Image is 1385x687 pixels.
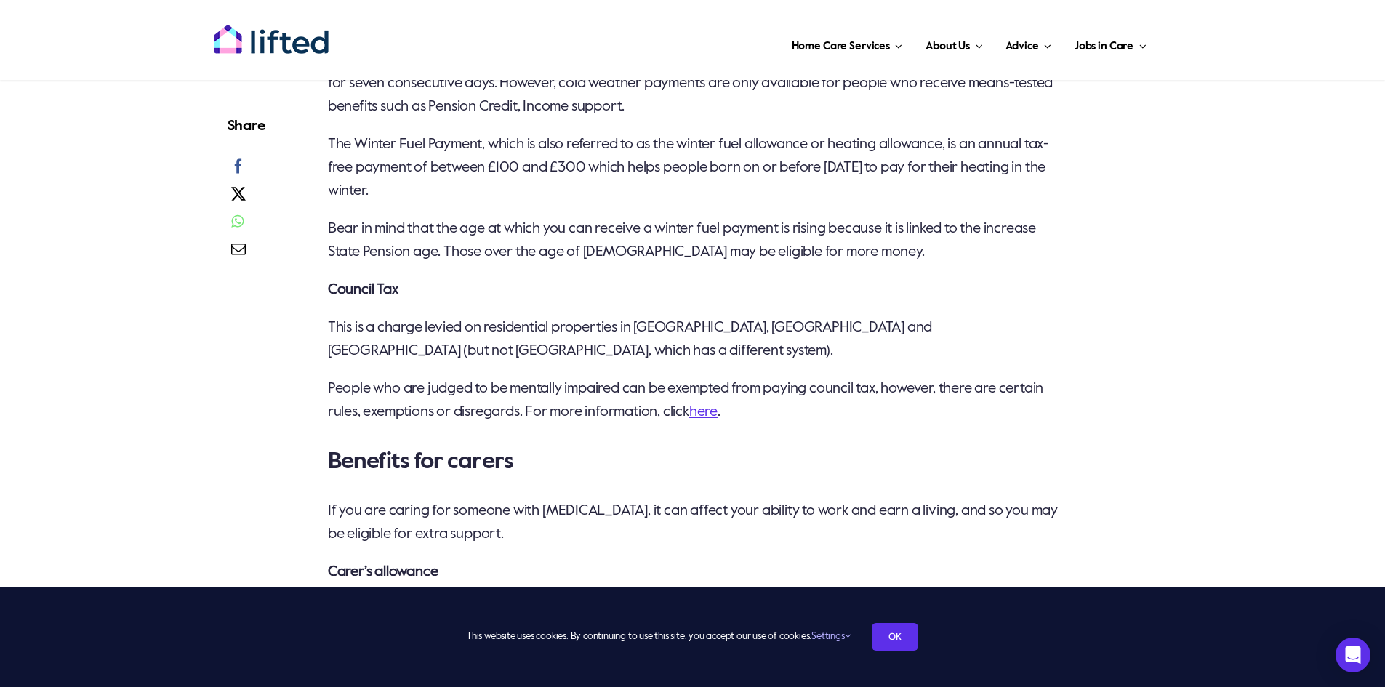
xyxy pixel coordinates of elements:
[328,499,1059,546] p: If you are caring for someone with [MEDICAL_DATA], it can affect your ability to work and earn a ...
[1075,35,1133,58] span: Jobs in Care
[1005,35,1038,58] span: Advice
[792,35,890,58] span: Home Care Services
[1336,638,1370,672] div: Open Intercom Messenger
[926,35,970,58] span: About Us
[787,22,907,65] a: Home Care Services
[1001,22,1055,65] a: Advice
[1070,22,1151,65] a: Jobs in Care
[328,49,1059,118] p: The government will provide extra payments if the average temperature in your area falls to freez...
[228,156,250,184] a: Facebook
[213,24,329,39] a: lifted-logo
[328,377,1059,424] p: People who are judged to be mentally impaired can be exempted from paying council tax, however, t...
[328,133,1059,203] p: The Winter Fuel Payment, which is also referred to as the winter fuel allowance or heating allowa...
[228,212,248,239] a: WhatsApp
[328,217,1059,264] p: Bear in mind that the age at which you can receive a winter fuel payment is rising because it is ...
[328,450,513,473] strong: Benefits for carers
[376,22,1151,65] nav: Main Menu
[328,316,1059,363] p: This is a charge levied on residential properties in [GEOGRAPHIC_DATA], [GEOGRAPHIC_DATA] and [GE...
[811,632,850,641] a: Settings
[921,22,987,65] a: About Us
[228,239,250,267] a: Email
[328,565,438,579] strong: Carer’s allowance
[328,283,398,297] strong: Council Tax
[689,405,718,419] a: here
[228,184,250,212] a: X
[228,116,265,137] h4: Share
[467,625,850,648] span: This website uses cookies. By continuing to use this site, you accept our use of cookies.
[872,623,918,651] a: OK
